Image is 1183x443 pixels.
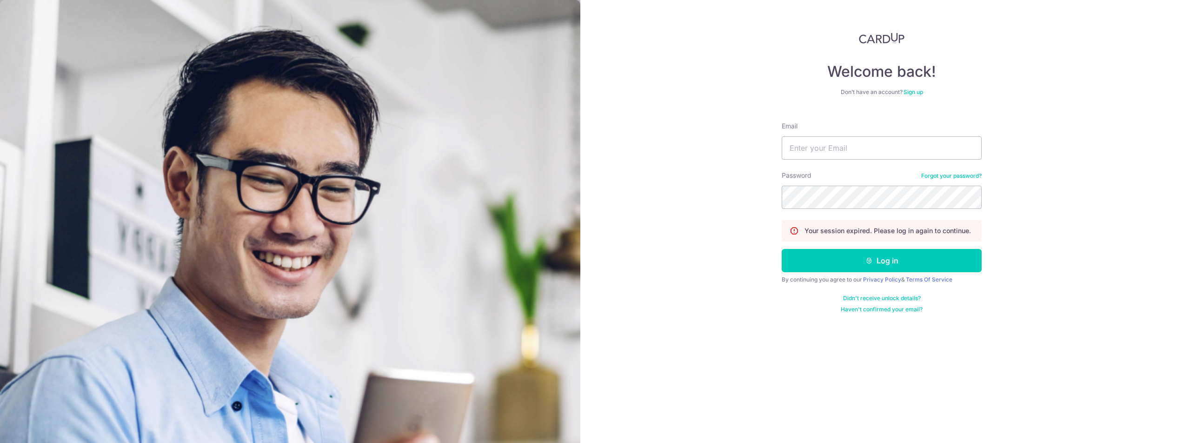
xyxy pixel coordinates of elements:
div: By continuing you agree to our & [782,276,982,283]
label: Email [782,121,798,131]
input: Enter your Email [782,136,982,160]
h4: Welcome back! [782,62,982,81]
a: Forgot your password? [921,172,982,180]
label: Password [782,171,811,180]
div: Don’t have an account? [782,88,982,96]
a: Haven't confirmed your email? [841,306,923,313]
img: CardUp Logo [859,33,904,44]
button: Log in [782,249,982,272]
a: Privacy Policy [863,276,901,283]
a: Didn't receive unlock details? [843,295,921,302]
a: Terms Of Service [906,276,952,283]
a: Sign up [904,88,923,95]
p: Your session expired. Please log in again to continue. [804,226,971,235]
